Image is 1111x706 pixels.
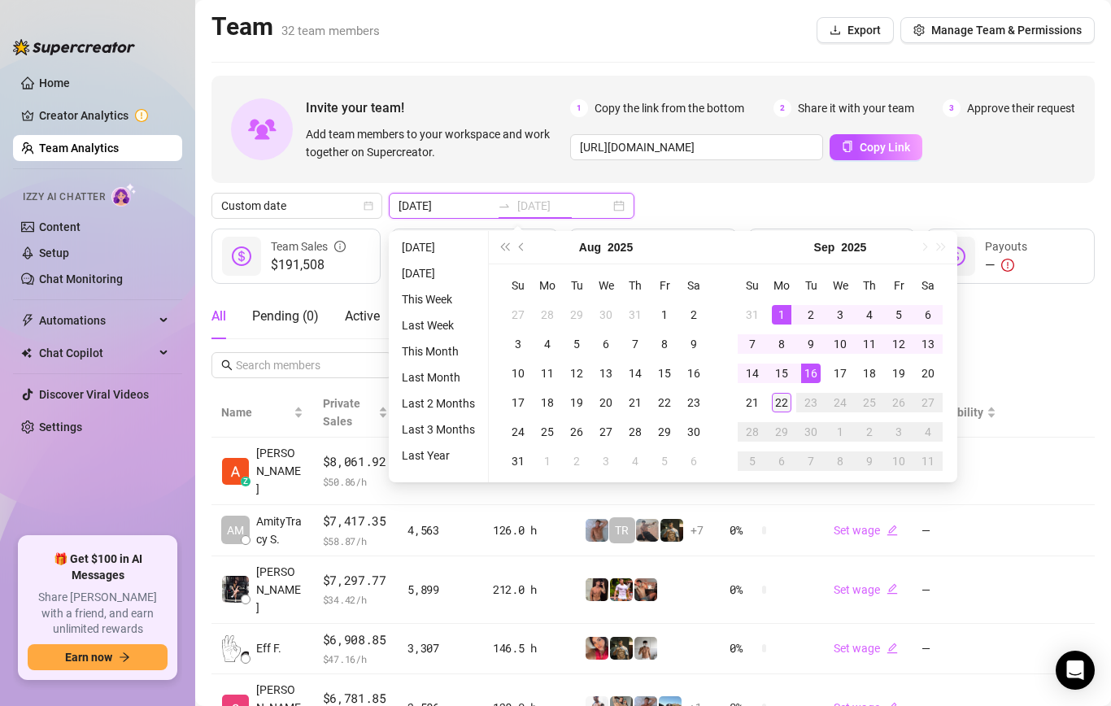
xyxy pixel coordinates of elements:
td: 2025-09-11 [855,329,884,359]
td: 2025-08-28 [621,417,650,447]
span: $ 58.87 /h [323,533,389,549]
div: 3 [596,451,616,471]
span: $ 34.42 /h [323,591,389,608]
span: 2 [773,99,791,117]
img: Vanessa [586,637,608,660]
h2: Team [211,11,380,42]
div: 25 [860,393,879,412]
div: 1 [772,305,791,325]
a: Team Analytics [39,142,119,155]
a: Set wageedit [834,642,898,655]
li: Last Year [395,446,481,465]
span: 32 team members [281,24,380,38]
li: [DATE] [395,238,481,257]
td: 2025-09-06 [913,300,943,329]
button: Export [817,17,894,43]
td: 2025-08-19 [562,388,591,417]
span: edit [887,525,898,536]
th: Th [621,271,650,300]
div: 30 [684,422,704,442]
td: 2025-08-31 [503,447,533,476]
li: This Week [395,290,481,309]
div: 1 [655,305,674,325]
td: 2025-08-25 [533,417,562,447]
div: 25 [538,422,557,442]
span: 1 [570,99,588,117]
div: 10 [508,364,528,383]
span: Share it with your team [798,99,914,117]
li: This Month [395,342,481,361]
img: AI Chatter [111,183,137,207]
span: search [221,360,233,371]
div: 30 [801,422,821,442]
a: Set wageedit [834,583,898,596]
td: 2025-09-13 [913,329,943,359]
td: 2025-09-08 [767,329,796,359]
span: Approve their request [967,99,1075,117]
span: $ 50.86 /h [323,473,389,490]
img: Hector [610,578,633,601]
div: 2 [684,305,704,325]
div: 13 [596,364,616,383]
td: 2025-08-08 [650,329,679,359]
li: Last 3 Months [395,420,481,439]
td: 2025-09-05 [884,300,913,329]
td: 2025-08-13 [591,359,621,388]
td: 2025-08-09 [679,329,708,359]
div: Team Sales [271,238,346,255]
a: Chat Monitoring [39,272,123,285]
div: 27 [918,393,938,412]
td: 2025-09-24 [826,388,855,417]
a: Discover Viral Videos [39,388,149,401]
th: Fr [884,271,913,300]
div: 21 [743,393,762,412]
td: 2025-08-02 [679,300,708,329]
td: 2025-08-16 [679,359,708,388]
div: 27 [508,305,528,325]
td: 2025-08-18 [533,388,562,417]
li: Last Week [395,316,481,335]
div: 6 [596,334,616,354]
div: — [985,255,1027,275]
div: 5,899 [407,581,473,599]
div: 2 [801,305,821,325]
th: Th [855,271,884,300]
td: 2025-09-26 [884,388,913,417]
div: 126.0 h [493,521,565,539]
td: 2025-09-12 [884,329,913,359]
div: 17 [508,393,528,412]
td: 2025-09-02 [562,447,591,476]
li: Last 2 Months [395,394,481,413]
td: 2025-09-03 [826,300,855,329]
div: 9 [684,334,704,354]
td: 2025-09-21 [738,388,767,417]
div: 9 [801,334,821,354]
a: Setup [39,246,69,259]
div: 6 [918,305,938,325]
div: 29 [655,422,674,442]
button: Last year (Control + left) [495,231,513,264]
td: 2025-08-26 [562,417,591,447]
img: Tony [660,519,683,542]
td: 2025-09-02 [796,300,826,329]
td: 2025-08-31 [738,300,767,329]
td: 2025-07-30 [591,300,621,329]
td: 2025-07-28 [533,300,562,329]
input: End date [517,197,610,215]
span: swap-right [498,199,511,212]
span: Manage Team & Permissions [931,24,1082,37]
td: 2025-09-07 [738,329,767,359]
img: Osvaldo [634,578,657,601]
td: 2025-10-07 [796,447,826,476]
div: 23 [801,393,821,412]
button: Choose a month [814,231,835,264]
button: Previous month (PageUp) [513,231,531,264]
td: 2025-08-20 [591,388,621,417]
input: Search members [236,356,369,374]
td: 2025-08-06 [591,329,621,359]
span: $7,417.35 [323,512,389,531]
img: logo-BBDzfeDw.svg [13,39,135,55]
td: 2025-10-10 [884,447,913,476]
a: Set wageedit [834,524,898,537]
td: 2025-09-05 [650,447,679,476]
